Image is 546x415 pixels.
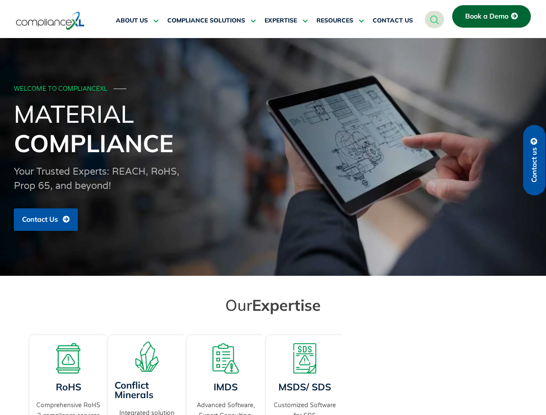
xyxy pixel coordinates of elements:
span: RESOURCES [316,17,353,25]
span: Your Trusted Experts: REACH, RoHS, Prop 65, and beyond! [14,166,179,192]
div: WELCOME TO COMPLIANCEXL [14,86,530,93]
span: Contact us [530,147,538,182]
a: RoHS [55,381,81,393]
a: COMPLIANCE SOLUTIONS [167,10,256,31]
a: Conflict Minerals [115,379,153,401]
span: COMPLIANCE SOLUTIONS [167,17,245,25]
span: CONTACT US [373,17,413,25]
span: Compliance [14,128,173,158]
span: Contact Us [22,216,58,223]
img: A representation of minerals [132,342,162,372]
img: A board with a warning sign [53,343,83,373]
a: RESOURCES [316,10,364,31]
a: navsearch-button [425,11,444,28]
span: Expertise [252,295,321,315]
a: EXPERTISE [265,10,308,31]
h2: Our [31,295,515,315]
a: Contact Us [14,208,78,231]
h1: Material [14,99,533,158]
a: Contact us [523,125,546,195]
a: MSDS/ SDS [278,381,331,393]
img: A list board with a warning [211,343,241,373]
img: A warning board with SDS displaying [290,343,320,373]
a: Book a Demo [452,5,531,28]
span: EXPERTISE [265,17,297,25]
a: IMDS [214,381,238,393]
span: Book a Demo [465,13,508,20]
img: logo-one.svg [16,11,85,31]
span: ─── [114,85,127,93]
span: ABOUT US [116,17,148,25]
a: CONTACT US [373,10,413,31]
a: ABOUT US [116,10,159,31]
